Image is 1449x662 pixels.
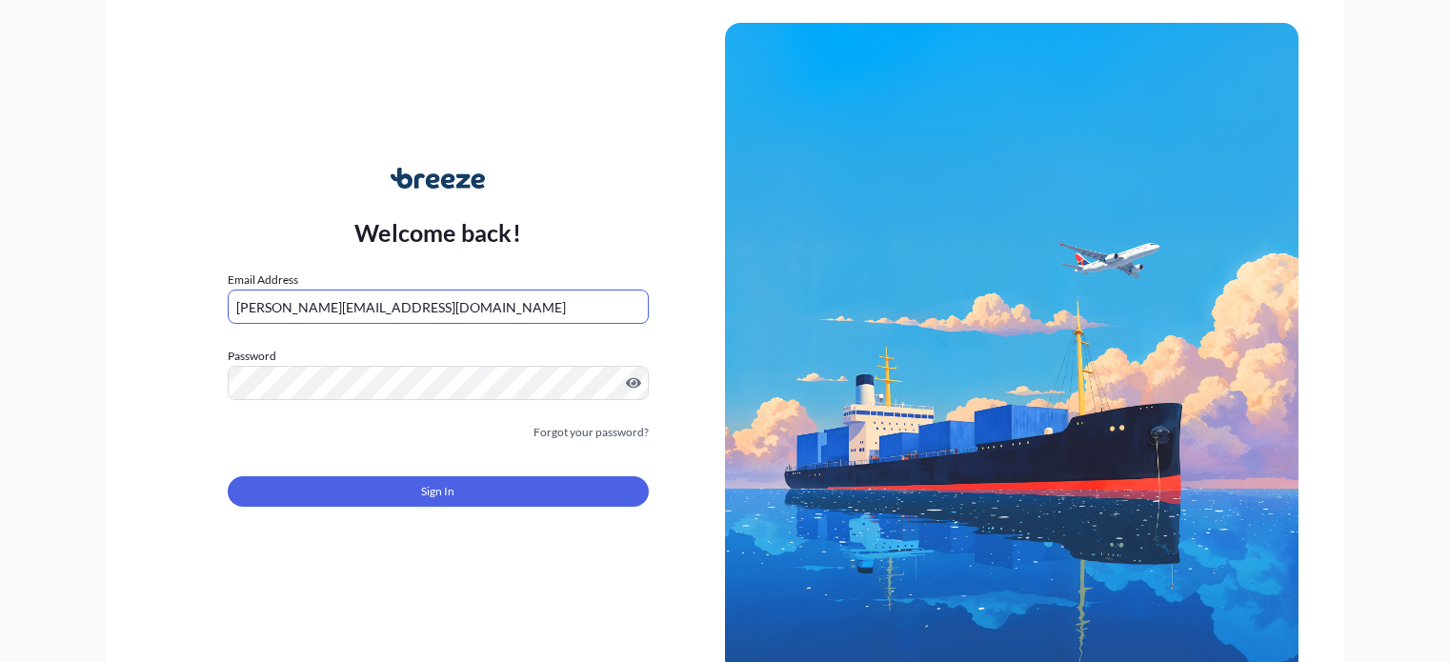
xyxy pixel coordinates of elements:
a: Forgot your password? [533,423,649,442]
label: Email Address [228,271,298,290]
p: Welcome back! [354,217,521,248]
button: Show password [626,375,641,391]
label: Password [228,347,649,366]
input: example@gmail.com [228,290,649,324]
button: Sign In [228,476,649,507]
span: Sign In [421,482,454,501]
